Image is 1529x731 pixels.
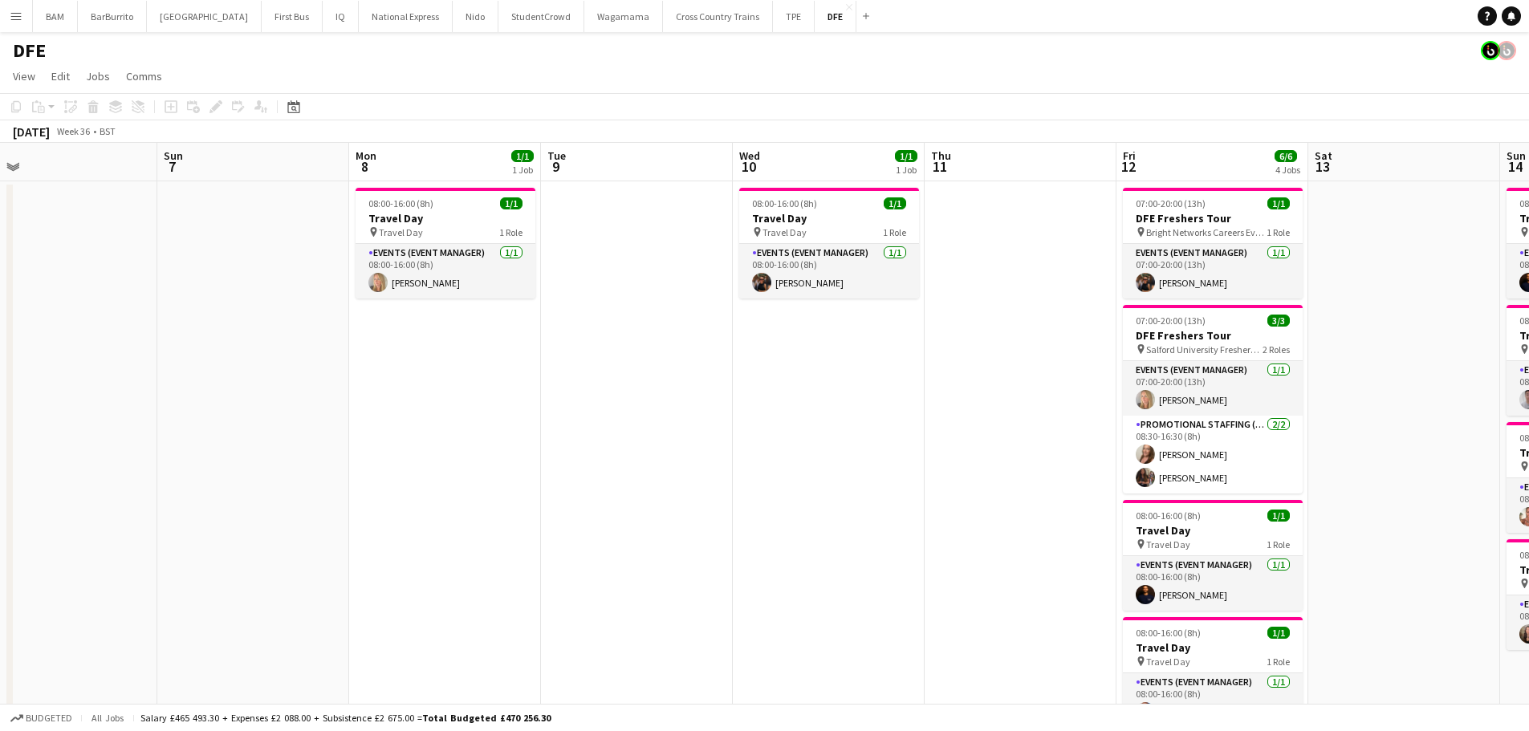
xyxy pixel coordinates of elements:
[511,150,534,162] span: 1/1
[1123,361,1303,416] app-card-role: Events (Event Manager)1/107:00-20:00 (13h)[PERSON_NAME]
[1312,157,1332,176] span: 13
[1267,315,1290,327] span: 3/3
[356,244,535,298] app-card-role: Events (Event Manager)1/108:00-16:00 (8h)[PERSON_NAME]
[26,713,72,724] span: Budgeted
[1123,617,1303,728] app-job-card: 08:00-16:00 (8h)1/1Travel Day Travel Day1 RoleEvents (Event Manager)1/108:00-16:00 (8h)[PERSON_NAME]
[1120,157,1136,176] span: 12
[140,712,551,724] div: Salary £465 493.30 + Expenses £2 088.00 + Subsistence £2 675.00 =
[33,1,78,32] button: BAM
[356,211,535,225] h3: Travel Day
[1504,157,1526,176] span: 14
[1123,416,1303,493] app-card-role: Promotional Staffing (Brand Ambassadors)2/208:30-16:30 (8h)[PERSON_NAME][PERSON_NAME]
[1123,500,1303,611] app-job-card: 08:00-16:00 (8h)1/1Travel Day Travel Day1 RoleEvents (Event Manager)1/108:00-16:00 (8h)[PERSON_NAME]
[422,712,551,724] span: Total Budgeted £470 256.30
[1315,148,1332,163] span: Sat
[498,1,584,32] button: StudentCrowd
[1497,41,1516,60] app-user-avatar: Tim Bodenham
[896,164,917,176] div: 1 Job
[1267,197,1290,209] span: 1/1
[1481,41,1500,60] app-user-avatar: Tim Bodenham
[100,125,116,137] div: BST
[1123,211,1303,225] h3: DFE Freshers Tour
[353,157,376,176] span: 8
[453,1,498,32] button: Nido
[1123,188,1303,298] app-job-card: 07:00-20:00 (13h)1/1DFE Freshers Tour Bright Networks Careers Event1 RoleEvents (Event Manager)1/...
[379,226,423,238] span: Travel Day
[1123,640,1303,655] h3: Travel Day
[1123,305,1303,493] app-job-card: 07:00-20:00 (13h)3/3DFE Freshers Tour Salford University Freshers Fair2 RolesEvents (Event Manage...
[1123,148,1136,163] span: Fri
[359,1,453,32] button: National Express
[895,150,917,162] span: 1/1
[51,69,70,83] span: Edit
[1267,538,1290,550] span: 1 Role
[1136,315,1206,327] span: 07:00-20:00 (13h)
[78,1,147,32] button: BarBurrito
[737,157,760,176] span: 10
[663,1,773,32] button: Cross Country Trains
[1123,673,1303,728] app-card-role: Events (Event Manager)1/108:00-16:00 (8h)[PERSON_NAME]
[120,66,169,87] a: Comms
[13,69,35,83] span: View
[1123,244,1303,298] app-card-role: Events (Event Manager)1/107:00-20:00 (13h)[PERSON_NAME]
[13,124,50,140] div: [DATE]
[1146,538,1190,550] span: Travel Day
[356,188,535,298] app-job-card: 08:00-16:00 (8h)1/1Travel Day Travel Day1 RoleEvents (Event Manager)1/108:00-16:00 (8h)[PERSON_NAME]
[752,197,817,209] span: 08:00-16:00 (8h)
[262,1,323,32] button: First Bus
[1275,150,1297,162] span: 6/6
[147,1,262,32] button: [GEOGRAPHIC_DATA]
[368,197,433,209] span: 08:00-16:00 (8h)
[164,148,183,163] span: Sun
[1507,148,1526,163] span: Sun
[739,188,919,298] app-job-card: 08:00-16:00 (8h)1/1Travel Day Travel Day1 RoleEvents (Event Manager)1/108:00-16:00 (8h)[PERSON_NAME]
[499,226,523,238] span: 1 Role
[1136,510,1201,522] span: 08:00-16:00 (8h)
[739,244,919,298] app-card-role: Events (Event Manager)1/108:00-16:00 (8h)[PERSON_NAME]
[512,164,533,176] div: 1 Job
[45,66,76,87] a: Edit
[883,226,906,238] span: 1 Role
[13,39,46,63] h1: DFE
[1123,328,1303,343] h3: DFE Freshers Tour
[1146,343,1263,355] span: Salford University Freshers Fair
[1123,523,1303,538] h3: Travel Day
[1267,656,1290,668] span: 1 Role
[884,197,906,209] span: 1/1
[79,66,116,87] a: Jobs
[86,69,110,83] span: Jobs
[500,197,523,209] span: 1/1
[1267,627,1290,639] span: 1/1
[929,157,951,176] span: 11
[815,1,856,32] button: DFE
[1263,343,1290,355] span: 2 Roles
[1123,556,1303,611] app-card-role: Events (Event Manager)1/108:00-16:00 (8h)[PERSON_NAME]
[1136,197,1206,209] span: 07:00-20:00 (13h)
[6,66,42,87] a: View
[931,148,951,163] span: Thu
[1267,226,1290,238] span: 1 Role
[545,157,566,176] span: 9
[762,226,807,238] span: Travel Day
[53,125,93,137] span: Week 36
[323,1,359,32] button: IQ
[1136,627,1201,639] span: 08:00-16:00 (8h)
[161,157,183,176] span: 7
[584,1,663,32] button: Wagamama
[773,1,815,32] button: TPE
[1275,164,1300,176] div: 4 Jobs
[8,709,75,727] button: Budgeted
[1146,656,1190,668] span: Travel Day
[739,148,760,163] span: Wed
[126,69,162,83] span: Comms
[739,211,919,225] h3: Travel Day
[356,148,376,163] span: Mon
[1267,510,1290,522] span: 1/1
[1146,226,1267,238] span: Bright Networks Careers Event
